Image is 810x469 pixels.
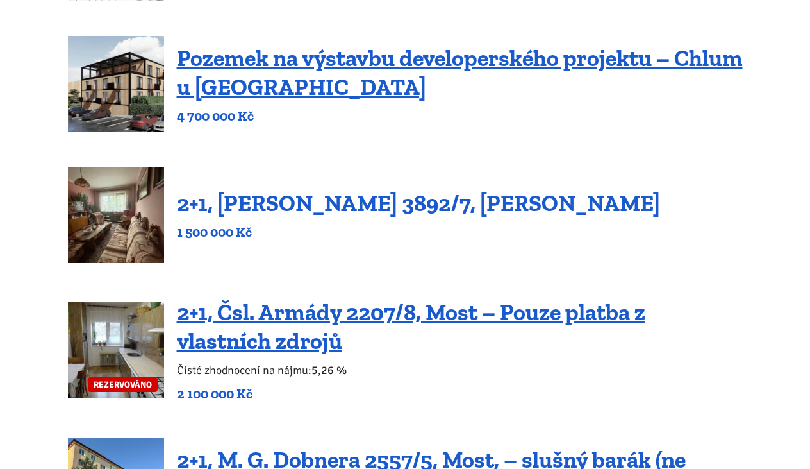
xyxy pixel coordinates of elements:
[177,44,743,101] a: Pozemek na výstavbu developerského projektu – Chlum u [GEOGRAPHIC_DATA]
[177,223,660,241] p: 1 500 000 Kč
[177,189,660,217] a: 2+1, [PERSON_NAME] 3892/7, [PERSON_NAME]
[68,302,164,398] a: REZERVOVÁNO
[177,385,743,403] p: 2 100 000 Kč
[177,107,743,125] p: 4 700 000 Kč
[177,361,743,379] p: Čisté zhodnocení na nájmu:
[177,298,645,355] a: 2+1, Čsl. Armády 2207/8, Most – Pouze platba z vlastních zdrojů
[88,377,158,392] span: REZERVOVÁNO
[311,363,347,377] b: 5,26 %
